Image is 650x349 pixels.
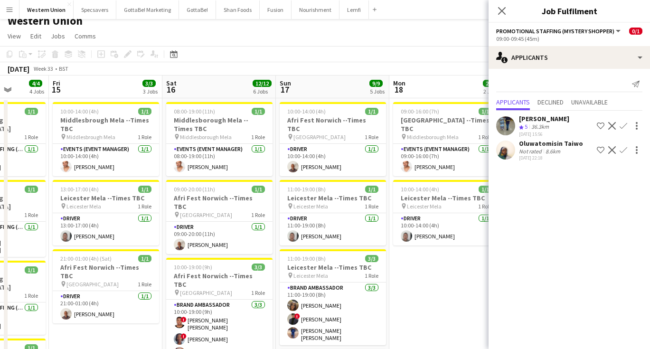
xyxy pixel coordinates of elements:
[74,0,116,19] button: Specsavers
[253,88,271,95] div: 6 Jobs
[519,114,569,123] div: [PERSON_NAME]
[478,133,492,141] span: 1 Role
[478,203,492,210] span: 1 Role
[166,180,273,254] app-job-card: 09:00-20:00 (11h)1/1Afri Fest Norwich --Times TBC [GEOGRAPHIC_DATA]1 RoleDriver1/109:00-20:00 (11...
[53,249,159,323] app-job-card: 21:00-01:00 (4h) (Sat)1/1Afri Fest Norwich --Times TBC [GEOGRAPHIC_DATA]1 RoleDriver1/121:00-01:0...
[519,131,569,137] div: [DATE] 15:56
[260,0,292,19] button: Fusion
[479,186,492,193] span: 1/1
[496,99,530,105] span: Applicants
[253,80,272,87] span: 12/12
[251,133,265,141] span: 1 Role
[280,213,386,245] app-card-role: Driver1/111:00-19:00 (8h)[PERSON_NAME]
[407,133,459,141] span: Middlesborough Mela
[280,263,386,272] h3: Leicester Mela --Times TBC
[181,317,187,322] span: !
[544,148,562,155] div: 8.6km
[407,203,442,210] span: Leicester Mela
[8,32,21,40] span: View
[280,102,386,176] app-job-card: 10:00-14:00 (4h)1/1Afri Fest Norwich --Times TBC [GEOGRAPHIC_DATA]1 RoleDriver1/110:00-14:00 (4h)...
[53,263,159,280] h3: Afri Fest Norwich --Times TBC
[483,88,498,95] div: 2 Jobs
[401,186,439,193] span: 10:00-14:00 (4h)
[47,30,69,42] a: Jobs
[53,180,159,245] div: 13:00-17:00 (4h)1/1Leicester Mela --Times TBC Leicester Mela1 RoleDriver1/113:00-17:00 (4h)[PERSO...
[29,88,44,95] div: 4 Jobs
[25,108,38,115] span: 1/1
[365,272,378,279] span: 1 Role
[166,222,273,254] app-card-role: Driver1/109:00-20:00 (11h)[PERSON_NAME]
[287,255,326,262] span: 11:00-19:00 (8h)
[138,281,151,288] span: 1 Role
[280,180,386,245] app-job-card: 11:00-19:00 (8h)1/1Leicester Mela --Times TBC Leicester Mela1 RoleDriver1/111:00-19:00 (8h)[PERSO...
[166,79,177,87] span: Sat
[252,186,265,193] span: 1/1
[8,64,29,74] div: [DATE]
[60,186,99,193] span: 13:00-17:00 (4h)
[138,203,151,210] span: 1 Role
[365,255,378,262] span: 3/3
[393,116,499,133] h3: [GEOGRAPHIC_DATA] --Times TBC
[365,186,378,193] span: 1/1
[489,5,650,17] h3: Job Fulfilment
[19,0,74,19] button: Western Union
[51,32,65,40] span: Jobs
[53,291,159,323] app-card-role: Driver1/121:00-01:00 (4h)[PERSON_NAME]
[71,30,100,42] a: Comms
[489,46,650,69] div: Applicants
[53,102,159,176] app-job-card: 10:00-14:00 (4h)1/1Middlesbrough Mela --Times TBC Middlesbrough Mela1 RoleEvents (Event Manager)1...
[142,80,156,87] span: 3/3
[571,99,608,105] span: Unavailable
[280,194,386,202] h3: Leicester Mela --Times TBC
[292,0,339,19] button: Nourishment
[25,186,38,193] span: 1/1
[24,133,38,141] span: 1 Role
[280,283,386,345] app-card-role: Brand Ambassador3/311:00-19:00 (8h)[PERSON_NAME]![PERSON_NAME][PERSON_NAME] [PERSON_NAME] [PERSON...
[174,264,212,271] span: 10:00-19:00 (9h)
[143,88,158,95] div: 3 Jobs
[483,80,496,87] span: 2/2
[629,28,642,35] span: 0/1
[393,213,499,245] app-card-role: Driver1/110:00-14:00 (4h)[PERSON_NAME]
[51,84,60,95] span: 15
[339,0,369,19] button: Lemfi
[8,14,83,28] h1: Western Union
[393,180,499,245] app-job-card: 10:00-14:00 (4h)1/1Leicester Mela --Times TBC Leicester Mela1 RoleDriver1/110:00-14:00 (4h)[PERSO...
[479,108,492,115] span: 1/1
[179,0,216,19] button: GottaBe!
[116,0,179,19] button: GottaBe! Marketing
[138,133,151,141] span: 1 Role
[393,79,405,87] span: Mon
[24,211,38,218] span: 1 Role
[293,203,328,210] span: Leicester Mela
[251,211,265,218] span: 1 Role
[25,266,38,274] span: 1/1
[519,148,544,155] div: Not rated
[370,88,385,95] div: 5 Jobs
[252,108,265,115] span: 1/1
[53,213,159,245] app-card-role: Driver1/113:00-17:00 (4h)[PERSON_NAME]
[216,0,260,19] button: Shan Foods
[166,194,273,211] h3: Afri Fest Norwich --Times TBC
[66,281,119,288] span: [GEOGRAPHIC_DATA]
[4,30,25,42] a: View
[31,65,55,72] span: Week 33
[166,116,273,133] h3: Middlesborough Mela --Times TBC
[393,144,499,176] app-card-role: Events (Event Manager)1/109:00-16:00 (7h)[PERSON_NAME]
[166,272,273,289] h3: Afri Fest Norwich --Times TBC
[174,108,215,115] span: 08:00-19:00 (11h)
[287,186,326,193] span: 11:00-19:00 (8h)
[27,30,45,42] a: Edit
[138,186,151,193] span: 1/1
[180,211,232,218] span: [GEOGRAPHIC_DATA]
[519,139,583,148] div: Oluwatomisin Taiwo
[365,133,378,141] span: 1 Role
[393,194,499,202] h3: Leicester Mela --Times TBC
[278,84,291,95] span: 17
